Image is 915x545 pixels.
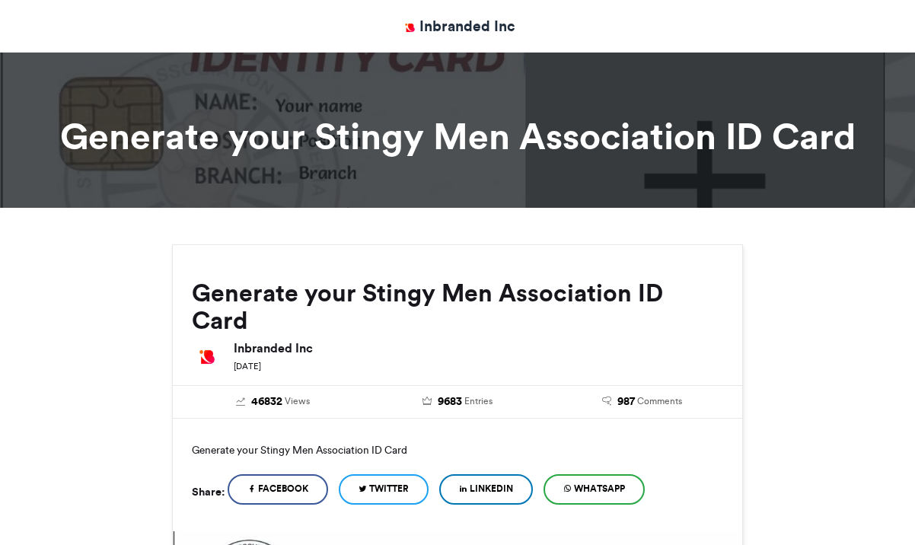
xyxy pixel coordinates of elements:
a: 9683 Entries [377,394,539,410]
span: Entries [464,394,493,408]
img: Inbranded Inc [192,342,222,372]
span: Views [285,394,310,408]
h2: Generate your Stingy Men Association ID Card [192,279,723,334]
a: Twitter [339,474,429,505]
a: Facebook [228,474,328,505]
img: Inbranded [400,18,419,37]
span: 9683 [438,394,462,410]
h6: Inbranded Inc [234,342,723,354]
a: Inbranded Inc [400,15,515,37]
h1: Generate your Stingy Men Association ID Card [35,118,880,155]
small: [DATE] [234,361,261,371]
span: WhatsApp [574,482,625,496]
p: Generate your Stingy Men Association ID Card [192,438,723,462]
h5: Share: [192,482,225,502]
a: LinkedIn [439,474,533,505]
a: WhatsApp [544,474,645,505]
span: 46832 [251,394,282,410]
span: LinkedIn [470,482,513,496]
span: Facebook [258,482,308,496]
span: Comments [637,394,682,408]
a: 46832 Views [192,394,354,410]
span: 987 [617,394,635,410]
span: Twitter [369,482,409,496]
a: 987 Comments [561,394,723,410]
